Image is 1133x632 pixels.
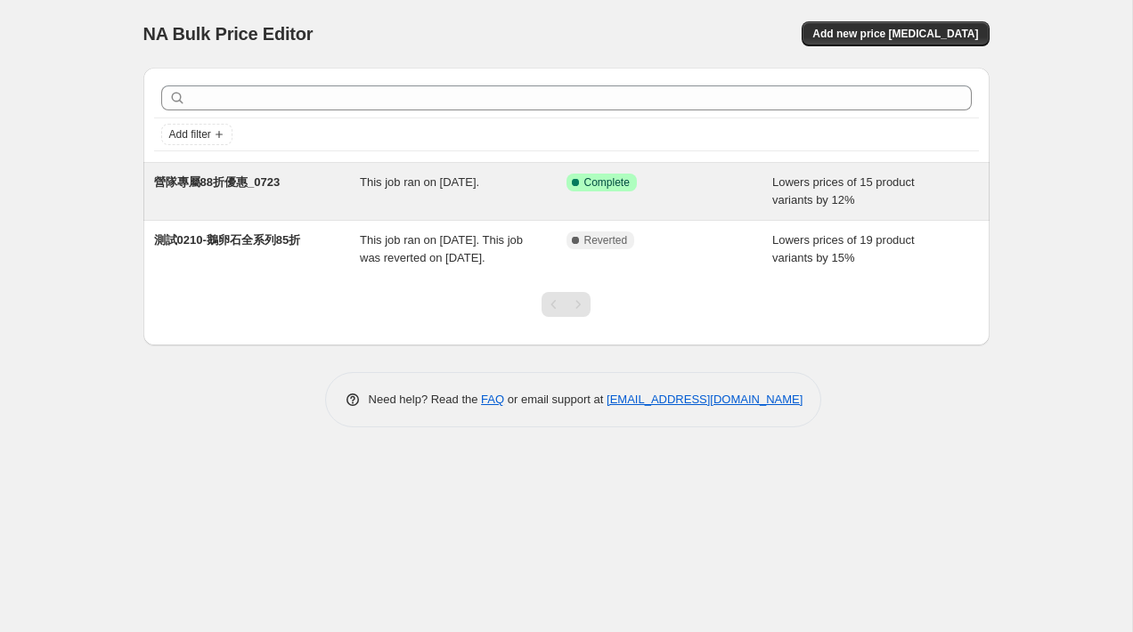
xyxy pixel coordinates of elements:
span: This job ran on [DATE]. This job was reverted on [DATE]. [360,233,523,264]
span: 營隊專屬88折優惠_0723 [154,175,281,189]
span: Lowers prices of 15 product variants by 12% [772,175,915,207]
button: Add new price [MEDICAL_DATA] [802,21,989,46]
span: Add new price [MEDICAL_DATA] [812,27,978,41]
a: [EMAIL_ADDRESS][DOMAIN_NAME] [607,393,803,406]
span: Add filter [169,127,211,142]
span: Reverted [584,233,628,247]
span: This job ran on [DATE]. [360,175,479,189]
span: Need help? Read the [369,393,482,406]
span: or email support at [504,393,607,406]
a: FAQ [481,393,504,406]
span: 測試0210-鵝卵石全系列85折 [154,233,301,247]
span: Complete [584,175,630,190]
nav: Pagination [542,292,591,317]
span: NA Bulk Price Editor [143,24,314,44]
button: Add filter [161,124,232,145]
span: Lowers prices of 19 product variants by 15% [772,233,915,264]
